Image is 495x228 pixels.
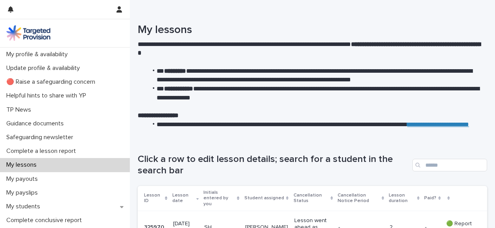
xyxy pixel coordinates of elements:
[244,194,284,202] p: Student assigned
[3,51,74,58] p: My profile & availability
[412,159,487,171] input: Search
[3,78,102,86] p: 🔴 Raise a safeguarding concern
[3,175,44,183] p: My payouts
[294,191,329,206] p: Cancellation Status
[3,64,86,72] p: Update profile & availability
[3,161,43,169] p: My lessons
[144,191,163,206] p: Lesson ID
[424,194,436,202] p: Paid?
[389,191,415,206] p: Lesson duration
[3,147,82,155] p: Complete a lesson report
[3,134,79,141] p: Safeguarding newsletter
[172,191,194,206] p: Lesson date
[3,189,44,197] p: My payslips
[3,120,70,127] p: Guidance documents
[3,92,92,99] p: Helpful hints to share with YP
[203,188,235,208] p: Initials entered by you
[6,25,50,41] img: M5nRWzHhSzIhMunXDL62
[3,203,46,210] p: My students
[138,154,409,177] h1: Click a row to edit lesson details; search for a student in the search bar
[338,191,380,206] p: Cancellation Notice Period
[3,106,37,114] p: TP News
[138,24,481,37] h1: My lessons
[3,217,88,224] p: Complete conclusive report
